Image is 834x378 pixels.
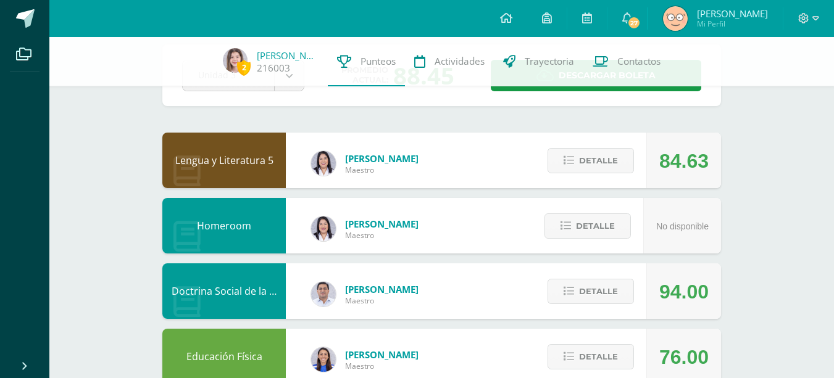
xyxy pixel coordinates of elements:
[361,55,396,68] span: Punteos
[579,345,618,368] span: Detalle
[617,55,661,68] span: Contactos
[257,62,290,75] a: 216003
[311,282,336,306] img: 15aaa72b904403ebb7ec886ca542c491.png
[659,133,709,189] div: 84.63
[576,215,615,237] span: Detalle
[548,344,634,369] button: Detalle
[345,295,419,306] span: Maestro
[237,60,251,75] span: 2
[311,151,336,176] img: fd1196377973db38ffd7ffd912a4bf7e.png
[162,263,286,319] div: Doctrina Social de la Iglesia
[544,213,631,239] button: Detalle
[311,347,336,372] img: 0eea5a6ff783132be5fd5ba128356f6f.png
[162,198,286,253] div: Homeroom
[345,361,419,371] span: Maestro
[697,7,768,20] span: [PERSON_NAME]
[435,55,485,68] span: Actividades
[223,48,248,73] img: 81b7d2820b3e89e21eaa93ef71b3b46e.png
[345,348,419,361] span: [PERSON_NAME]
[548,279,634,304] button: Detalle
[627,16,641,30] span: 27
[663,6,688,31] img: 741dd2b55a82bf5e1c44b87cfdd4e683.png
[525,55,574,68] span: Trayectoria
[405,37,494,86] a: Actividades
[494,37,583,86] a: Trayectoria
[579,280,618,303] span: Detalle
[656,221,709,231] span: No disponible
[583,37,670,86] a: Contactos
[548,148,634,173] button: Detalle
[311,216,336,241] img: fd1196377973db38ffd7ffd912a4bf7e.png
[345,152,419,165] span: [PERSON_NAME]
[579,149,618,172] span: Detalle
[162,133,286,188] div: Lengua y Literatura 5
[697,18,768,29] span: Mi Perfil
[257,49,319,62] a: [PERSON_NAME]
[345,218,419,230] span: [PERSON_NAME]
[328,37,405,86] a: Punteos
[345,283,419,295] span: [PERSON_NAME]
[659,264,709,319] div: 94.00
[345,230,419,240] span: Maestro
[345,165,419,175] span: Maestro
